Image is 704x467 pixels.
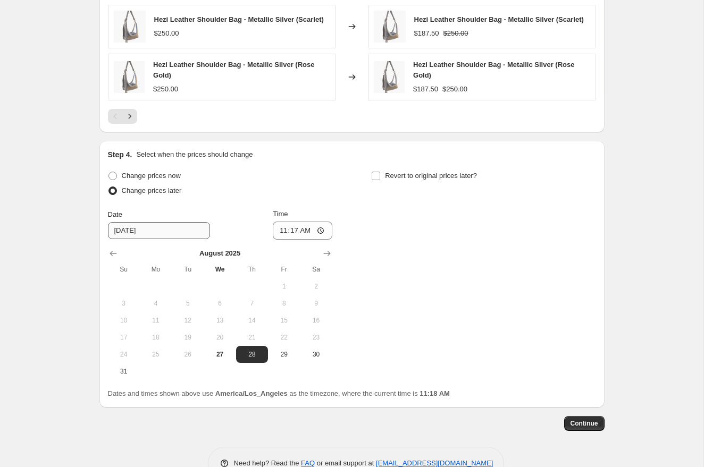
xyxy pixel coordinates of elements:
button: Thursday August 28 2025 [236,346,268,363]
span: Hezi Leather Shoulder Bag - Metallic Silver (Scarlet) [414,15,584,23]
th: Friday [268,261,300,278]
span: 28 [240,350,264,359]
button: Saturday August 23 2025 [300,329,332,346]
span: 26 [176,350,199,359]
span: Need help? Read the [234,459,301,467]
th: Sunday [108,261,140,278]
span: 18 [144,333,167,342]
span: 9 [304,299,328,308]
th: Tuesday [172,261,204,278]
strike: $250.00 [443,28,468,39]
span: 19 [176,333,199,342]
span: 20 [208,333,231,342]
span: Change prices later [122,186,182,194]
button: Tuesday August 26 2025 [172,346,204,363]
button: Monday August 4 2025 [140,295,172,312]
span: Date [108,210,122,218]
b: America/Los_Angeles [215,389,288,397]
span: Dates and times shown above use as the timezone, where the current time is [108,389,450,397]
button: Show next month, September 2025 [320,246,334,261]
a: FAQ [301,459,315,467]
img: 47_5b182e45-dc73-4d64-8b3f-2ea0c5bf923f_80x.png [114,61,145,93]
button: Thursday August 14 2025 [236,312,268,329]
button: Friday August 22 2025 [268,329,300,346]
input: 8/27/2025 [108,222,210,239]
span: Th [240,265,264,274]
button: Friday August 15 2025 [268,312,300,329]
span: 31 [112,367,136,376]
span: Continue [571,419,598,428]
span: We [208,265,231,274]
button: Friday August 29 2025 [268,346,300,363]
span: 24 [112,350,136,359]
span: Su [112,265,136,274]
span: 29 [272,350,296,359]
div: $187.50 [414,28,439,39]
span: 17 [112,333,136,342]
span: Hezi Leather Shoulder Bag - Metallic Silver (Rose Gold) [153,61,314,79]
button: Saturday August 30 2025 [300,346,332,363]
button: Tuesday August 12 2025 [172,312,204,329]
span: 27 [208,350,231,359]
h2: Step 4. [108,149,132,160]
button: Sunday August 24 2025 [108,346,140,363]
span: 6 [208,299,231,308]
button: Saturday August 9 2025 [300,295,332,312]
button: Sunday August 17 2025 [108,329,140,346]
span: 21 [240,333,264,342]
span: 22 [272,333,296,342]
span: Fr [272,265,296,274]
p: Select when the prices should change [136,149,253,160]
div: $250.00 [154,28,179,39]
div: $250.00 [153,84,178,95]
button: Wednesday August 13 2025 [204,312,236,329]
button: Monday August 11 2025 [140,312,172,329]
span: Mo [144,265,167,274]
span: 13 [208,316,231,325]
span: Hezi Leather Shoulder Bag - Metallic Silver (Rose Gold) [413,61,574,79]
span: 1 [272,282,296,291]
button: Sunday August 3 2025 [108,295,140,312]
button: Tuesday August 5 2025 [172,295,204,312]
button: Monday August 25 2025 [140,346,172,363]
span: 10 [112,316,136,325]
span: Change prices now [122,172,181,180]
nav: Pagination [108,109,137,124]
span: 16 [304,316,328,325]
span: 30 [304,350,328,359]
button: Today Wednesday August 27 2025 [204,346,236,363]
span: 12 [176,316,199,325]
button: Show previous month, July 2025 [106,246,121,261]
strike: $250.00 [442,84,467,95]
button: Wednesday August 6 2025 [204,295,236,312]
span: Hezi Leather Shoulder Bag - Metallic Silver (Scarlet) [154,15,324,23]
span: Time [273,210,288,218]
span: 25 [144,350,167,359]
span: or email support at [315,459,376,467]
span: Tu [176,265,199,274]
button: Monday August 18 2025 [140,329,172,346]
span: Revert to original prices later? [385,172,477,180]
button: Saturday August 2 2025 [300,278,332,295]
span: 8 [272,299,296,308]
span: 5 [176,299,199,308]
button: Friday August 8 2025 [268,295,300,312]
input: 12:00 [273,222,332,240]
span: 11 [144,316,167,325]
span: 23 [304,333,328,342]
button: Tuesday August 19 2025 [172,329,204,346]
button: Next [122,109,137,124]
img: 47_5b182e45-dc73-4d64-8b3f-2ea0c5bf923f_80x.png [374,61,405,93]
th: Saturday [300,261,332,278]
div: $187.50 [413,84,438,95]
span: 3 [112,299,136,308]
a: [EMAIL_ADDRESS][DOMAIN_NAME] [376,459,493,467]
span: 4 [144,299,167,308]
button: Wednesday August 20 2025 [204,329,236,346]
span: Sa [304,265,328,274]
button: Thursday August 21 2025 [236,329,268,346]
button: Sunday August 10 2025 [108,312,140,329]
th: Monday [140,261,172,278]
button: Continue [564,416,605,431]
th: Wednesday [204,261,236,278]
